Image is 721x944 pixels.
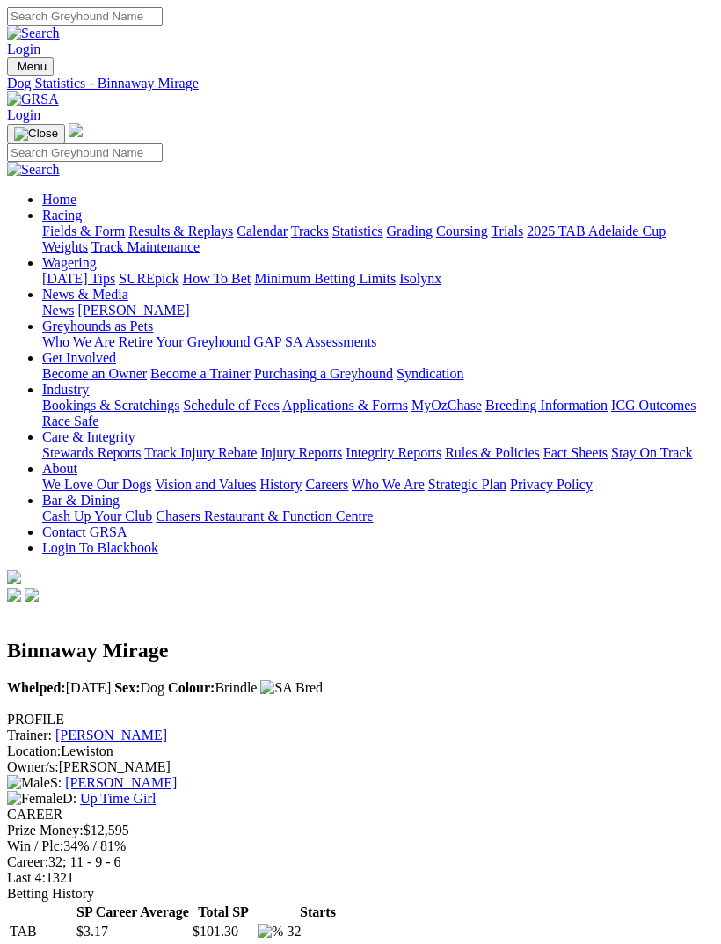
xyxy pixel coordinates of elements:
a: Become a Trainer [150,366,251,381]
a: Minimum Betting Limits [254,271,396,286]
div: Betting History [7,886,714,902]
input: Search [7,7,163,26]
a: SUREpick [119,271,178,286]
a: ICG Outcomes [611,398,696,413]
a: About [42,461,77,476]
a: Breeding Information [485,398,608,413]
a: Become an Owner [42,366,147,381]
a: Results & Replays [128,223,233,238]
a: Rules & Policies [445,445,540,460]
a: Calendar [237,223,288,238]
a: Home [42,192,76,207]
a: GAP SA Assessments [254,334,377,349]
a: Statistics [332,223,383,238]
a: MyOzChase [411,398,482,413]
div: [PERSON_NAME] [7,759,714,775]
a: Purchasing a Greyhound [254,366,393,381]
a: Syndication [397,366,463,381]
th: Starts [286,904,349,921]
a: We Love Our Dogs [42,477,151,492]
span: S: [7,775,62,790]
a: News & Media [42,287,128,302]
div: 1321 [7,870,714,886]
div: Wagering [42,271,714,287]
a: News [42,303,74,318]
span: [DATE] [7,680,111,695]
span: Trainer: [7,728,52,743]
span: Location: [7,743,61,758]
img: Search [7,26,60,41]
a: Isolynx [399,271,441,286]
img: logo-grsa-white.png [7,570,21,584]
a: Who We Are [352,477,425,492]
b: Sex: [114,680,140,695]
td: $3.17 [76,923,190,940]
a: Schedule of Fees [183,398,279,413]
img: GRSA [7,91,59,107]
a: Privacy Policy [510,477,593,492]
b: Whelped: [7,680,66,695]
div: Care & Integrity [42,445,714,461]
span: Menu [18,60,47,73]
div: 34% / 81% [7,838,714,854]
div: Get Involved [42,366,714,382]
a: Race Safe [42,413,98,428]
a: Industry [42,382,89,397]
a: History [259,477,302,492]
a: Applications & Forms [282,398,408,413]
a: How To Bet [183,271,251,286]
div: Lewiston [7,743,714,759]
input: Search [7,143,163,162]
button: Toggle navigation [7,57,54,76]
td: $101.30 [192,923,255,940]
td: TAB [9,923,74,940]
a: Get Involved [42,350,116,365]
div: 32; 11 - 9 - 6 [7,854,714,870]
a: Vision and Values [155,477,256,492]
a: Strategic Plan [428,477,506,492]
a: Chasers Restaurant & Function Centre [156,509,373,523]
a: Login [7,41,40,56]
a: Bookings & Scratchings [42,398,179,413]
img: Search [7,162,60,178]
a: [DATE] Tips [42,271,115,286]
a: Fact Sheets [543,445,608,460]
a: Tracks [291,223,329,238]
a: Stewards Reports [42,445,141,460]
a: Who We Are [42,334,115,349]
div: CAREER [7,807,714,823]
span: Last 4: [7,870,46,885]
img: Female [7,791,62,807]
img: twitter.svg [25,588,39,602]
a: Racing [42,208,82,223]
a: Retire Your Greyhound [119,334,251,349]
img: Male [7,775,50,791]
a: Dog Statistics - Binnaway Mirage [7,76,714,91]
div: Greyhounds as Pets [42,334,714,350]
span: Prize Money: [7,823,84,838]
img: % [258,924,283,940]
button: Toggle navigation [7,124,65,143]
div: News & Media [42,303,714,318]
a: Fields & Form [42,223,125,238]
div: PROFILE [7,712,714,728]
div: Bar & Dining [42,509,714,524]
span: Owner/s: [7,759,59,774]
span: Dog [114,680,164,695]
a: Care & Integrity [42,429,135,444]
a: Coursing [436,223,488,238]
img: facebook.svg [7,588,21,602]
a: Integrity Reports [346,445,441,460]
a: [PERSON_NAME] [65,775,177,790]
a: Up Time Girl [80,791,156,806]
a: Grading [387,223,433,238]
a: 2025 TAB Adelaide Cup [527,223,666,238]
span: D: [7,791,76,806]
div: Industry [42,398,714,429]
img: Close [14,127,58,141]
b: Colour: [168,680,215,695]
a: Track Injury Rebate [144,445,257,460]
a: Greyhounds as Pets [42,318,153,333]
a: Stay On Track [611,445,692,460]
